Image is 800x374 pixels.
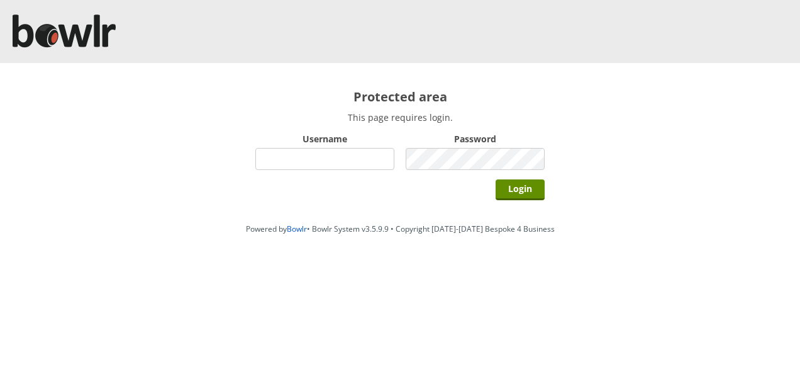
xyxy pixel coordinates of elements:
[255,88,545,105] h2: Protected area
[255,133,394,145] label: Username
[246,224,555,234] span: Powered by • Bowlr System v3.5.9.9 • Copyright [DATE]-[DATE] Bespoke 4 Business
[406,133,545,145] label: Password
[287,224,307,234] a: Bowlr
[255,111,545,123] p: This page requires login.
[496,179,545,200] input: Login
